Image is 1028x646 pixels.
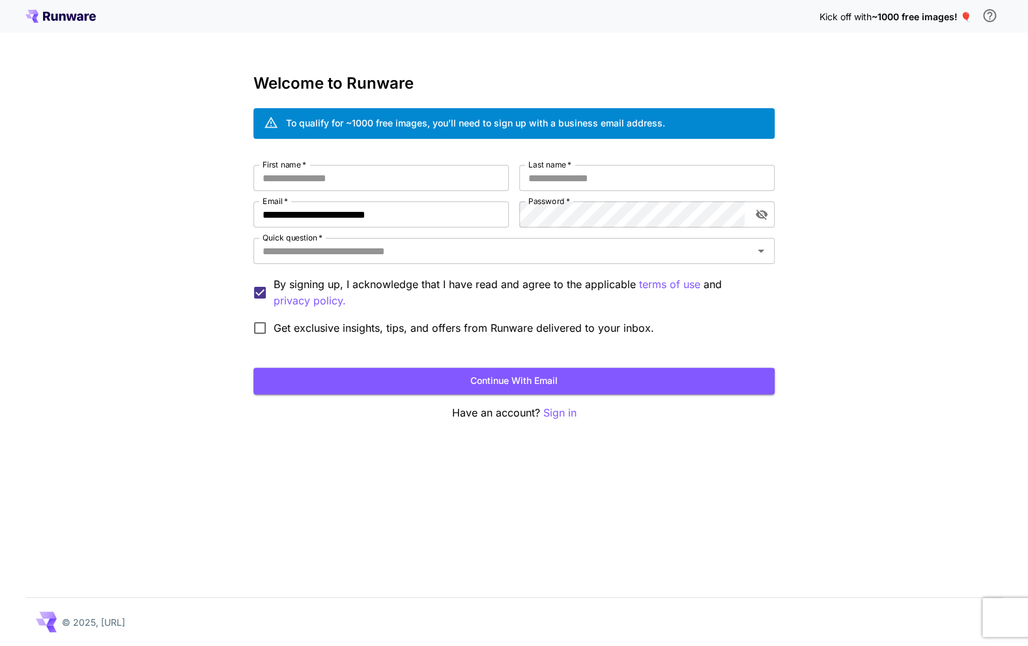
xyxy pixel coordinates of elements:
button: Open [752,242,770,260]
label: Last name [528,159,571,170]
span: Kick off with [820,11,872,22]
div: To qualify for ~1000 free images, you’ll need to sign up with a business email address. [286,116,665,130]
p: © 2025, [URL] [62,615,125,629]
label: First name [263,159,306,170]
span: Get exclusive insights, tips, and offers from Runware delivered to your inbox. [274,320,654,336]
p: By signing up, I acknowledge that I have read and agree to the applicable and [274,276,764,309]
label: Email [263,196,288,207]
h3: Welcome to Runware [253,74,775,93]
button: In order to qualify for free credit, you need to sign up with a business email address and click ... [977,3,1003,29]
label: Quick question [263,232,322,243]
button: Sign in [543,405,577,421]
p: terms of use [639,276,700,293]
span: ~1000 free images! 🎈 [872,11,971,22]
button: By signing up, I acknowledge that I have read and agree to the applicable terms of use and [274,293,346,309]
button: Continue with email [253,368,775,394]
p: privacy policy. [274,293,346,309]
button: toggle password visibility [750,203,773,226]
button: By signing up, I acknowledge that I have read and agree to the applicable and privacy policy. [639,276,700,293]
label: Password [528,196,570,207]
p: Have an account? [253,405,775,421]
